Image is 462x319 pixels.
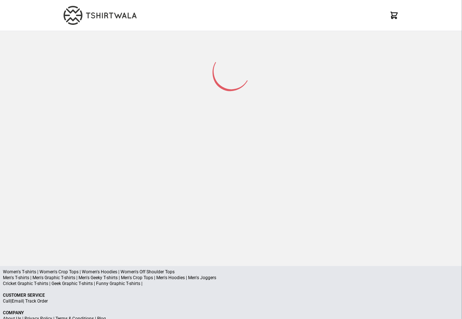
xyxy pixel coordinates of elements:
a: Email [12,299,23,304]
p: Women's T-shirts | Women's Crop Tops | Women's Hoodies | Women's Off Shoulder Tops [3,269,459,275]
p: Cricket Graphic T-shirts | Geek Graphic T-shirts | Funny Graphic T-shirts | [3,281,459,286]
a: Call [3,299,11,304]
img: TW-LOGO-400-104.png [64,6,137,25]
p: Men's T-shirts | Men's Graphic T-shirts | Men's Geeky T-shirts | Men's Crop Tops | Men's Hoodies ... [3,275,459,281]
p: | | [3,298,459,304]
a: Track Order [25,299,48,304]
p: Company [3,310,459,316]
p: Customer Service [3,292,459,298]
